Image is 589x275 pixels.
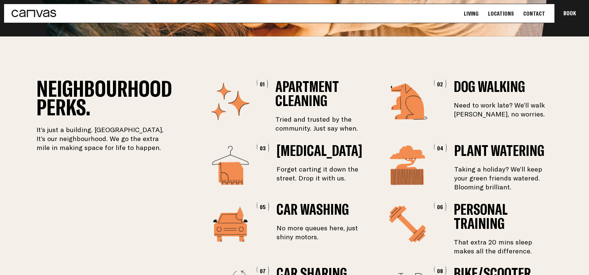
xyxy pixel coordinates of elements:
a: Contact [521,10,547,17]
p: It’s just a building. [GEOGRAPHIC_DATA], It’s our neighbourhood. We go the extra mile in making s... [36,125,172,152]
a: Locations [486,10,516,17]
button: Book [554,4,585,23]
a: Living [462,10,481,17]
h2: Neighbourhood Perks. [36,79,172,116]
